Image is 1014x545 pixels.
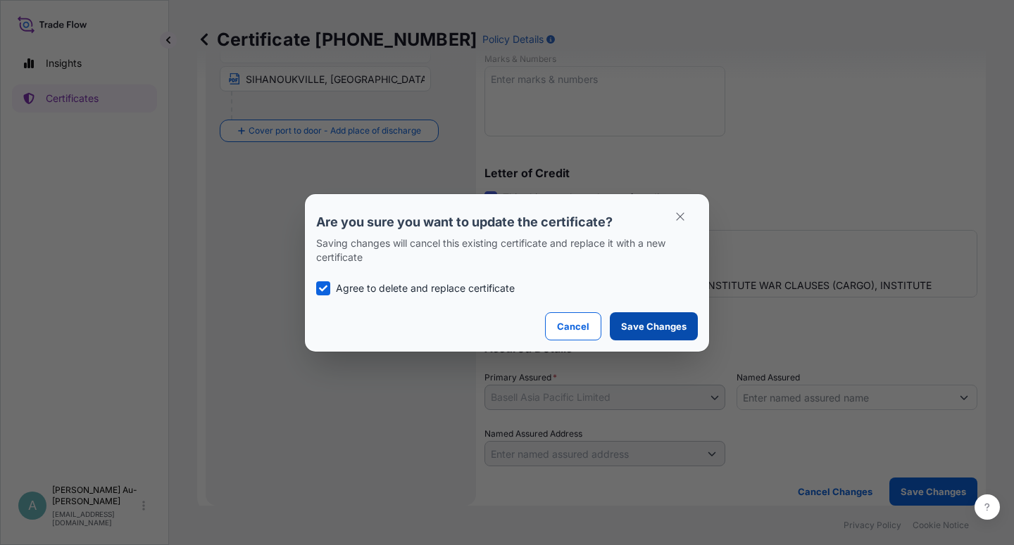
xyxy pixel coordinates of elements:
[316,214,698,231] p: Are you sure you want to update the certificate?
[545,312,601,340] button: Cancel
[557,319,589,333] p: Cancel
[336,281,515,295] p: Agree to delete and replace certificate
[316,236,698,264] p: Saving changes will cancel this existing certificate and replace it with a new certificate
[610,312,698,340] button: Save Changes
[621,319,687,333] p: Save Changes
